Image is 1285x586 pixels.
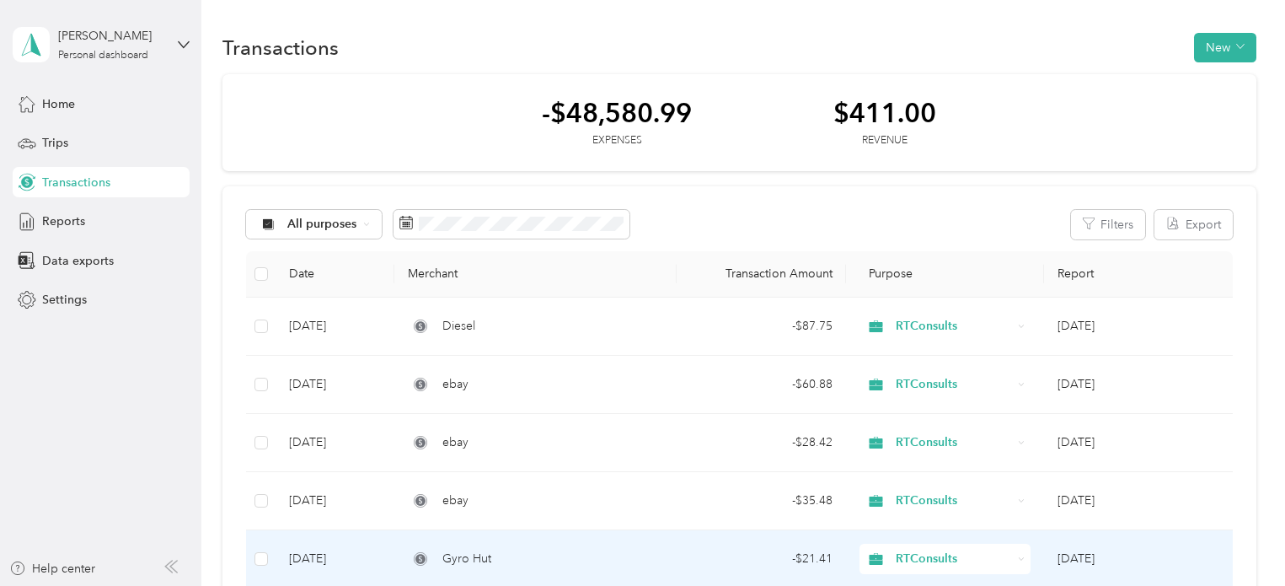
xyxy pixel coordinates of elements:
span: Gyro Hut [442,550,491,568]
td: Sep 2025 [1044,414,1232,472]
td: Sep 2025 [1044,356,1232,414]
td: [DATE] [276,472,394,530]
span: Home [42,95,75,113]
span: RTConsults [896,317,1012,336]
span: All purposes [287,218,357,230]
h1: Transactions [222,39,339,56]
td: Sep 2025 [1044,298,1232,356]
td: [DATE] [276,414,394,472]
th: Merchant [394,251,677,298]
div: - $28.42 [690,433,833,452]
div: - $35.48 [690,492,833,510]
div: Personal dashboard [58,51,148,61]
button: Export [1154,210,1233,239]
span: Purpose [859,266,913,281]
span: RTConsults [896,550,1012,568]
span: Trips [42,134,68,152]
td: [DATE] [276,356,394,414]
iframe: Everlance-gr Chat Button Frame [1191,492,1285,586]
th: Date [276,251,394,298]
td: [DATE] [276,298,394,356]
span: RTConsults [896,492,1012,510]
span: Settings [42,291,87,309]
div: - $21.41 [690,550,833,568]
th: Transaction Amount [677,251,846,298]
div: $411.00 [833,98,936,127]
div: Revenue [833,133,936,148]
td: Sep 2025 [1044,472,1232,530]
div: - $60.88 [690,375,833,394]
button: Filters [1071,210,1145,239]
span: Reports [42,212,85,230]
span: RTConsults [896,375,1012,394]
div: -$48,580.99 [542,98,692,127]
span: ebay [442,375,468,394]
div: Expenses [542,133,692,148]
span: Transactions [42,174,110,191]
button: New [1194,33,1256,62]
button: Help center [9,560,95,578]
th: Report [1044,251,1232,298]
span: ebay [442,433,468,452]
span: RTConsults [896,433,1012,452]
div: - $87.75 [690,317,833,336]
div: [PERSON_NAME] [58,27,163,45]
span: Diesel [442,317,475,336]
span: Data exports [42,252,114,270]
span: ebay [442,492,468,510]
